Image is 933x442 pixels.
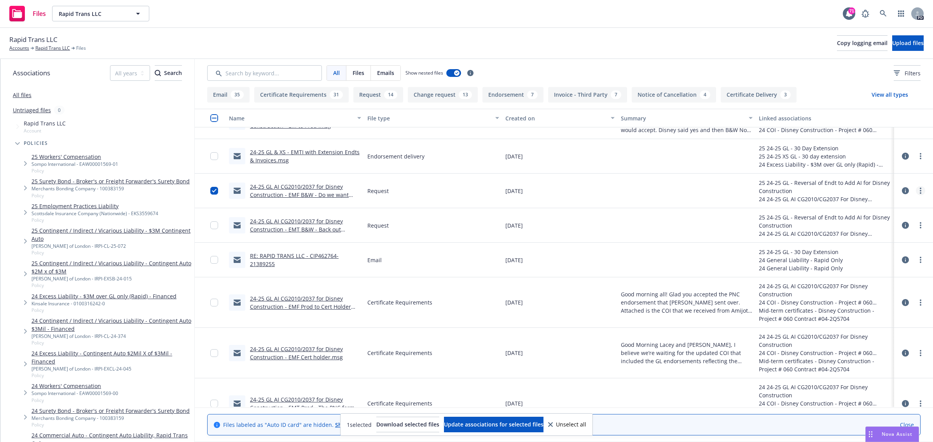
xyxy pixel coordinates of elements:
[31,372,191,379] span: Policy
[858,6,873,21] a: Report a Bug
[210,114,218,122] input: Select all
[31,333,191,339] div: [PERSON_NAME] of London - IRPI-CL-24-374
[31,249,191,256] span: Policy
[207,87,250,103] button: Email
[367,114,491,122] div: File type
[759,230,891,238] div: 24 24-25 GL AI CG2010/CG2037 For Disney Construction
[31,161,118,167] div: Sompo International - EAW00001569-01
[505,399,523,407] span: [DATE]
[759,179,891,195] div: 25 24-25 GL - Reversal of Endt to Add AI for Disney Construction
[13,68,50,78] span: Associations
[916,186,925,195] a: more
[505,349,523,357] span: [DATE]
[31,259,191,275] a: 25 Contingent / Indirect / Vicarious Liability - Contingent Auto $2M x of $3M
[916,399,925,408] a: more
[347,421,372,429] span: 1 selected
[31,339,191,346] span: Policy
[24,141,48,146] span: Policies
[155,66,182,80] div: Search
[505,152,523,160] span: [DATE]
[837,39,888,47] span: Copy logging email
[76,45,86,52] span: Files
[254,87,349,103] button: Certificate Requirements
[31,153,118,161] a: 25 Workers' Compensation
[502,109,617,127] button: Created on
[31,292,176,300] a: 24 Excess Liability - $3M over GL only (Rapid) - Financed
[759,264,843,272] div: 24 General Liability - Rapid Only
[377,69,394,77] span: Emails
[376,417,439,432] button: Download selected files
[893,6,909,21] a: Switch app
[916,221,925,230] a: more
[31,275,191,282] div: [PERSON_NAME] of London - IRPI-EXSB-24-015
[759,399,891,407] div: 24 COI - Disney Construction - Project # 060 Contract #04-2Q5704
[59,10,126,18] span: Rapid Trans LLC
[780,90,791,99] div: 3
[905,69,921,77] span: Filters
[31,382,118,390] a: 24 Workers' Compensation
[24,127,66,134] span: Account
[367,152,425,160] span: Endorsement delivery
[621,341,753,365] span: Good Morning Lacey and [PERSON_NAME], I believe we’re waiting for the updated COI that included t...
[700,90,710,99] div: 4
[759,195,891,203] div: 24 24-25 GL AI CG2010/CG2037 For Disney Construction
[353,69,364,77] span: Files
[759,349,891,357] div: 24 COI - Disney Construction - Project # 060 Contract #04-2Q5704
[756,109,894,127] button: Linked associations
[548,87,627,103] button: Invoice - Third Party
[759,357,891,373] div: Mid-term certificates - Disney Construction - Project # 060 Contract #04-2Q5704
[759,144,891,152] div: 25 24-25 GL - 30 Day Extension
[31,202,158,210] a: 25 Employment Practices Liability
[155,65,182,81] button: SearchSearch
[894,69,921,77] span: Filters
[330,90,343,99] div: 31
[52,6,149,21] button: Rapid Trans LLC
[444,421,543,428] span: Update associations for selected files
[6,3,49,24] a: Files
[548,417,586,432] button: Unselect all
[408,87,478,103] button: Change request
[505,221,523,230] span: [DATE]
[31,282,191,289] span: Policy
[900,421,914,429] a: Close
[848,7,855,14] div: 71
[759,306,891,323] div: Mid-term certificates - Disney Construction - Project # 060 Contract #04-2Q5704
[759,383,891,399] div: 24 24-25 GL AI CG2010/CG2037 For Disney Construction
[210,256,218,264] input: Toggle Row Selected
[611,90,621,99] div: 7
[33,10,46,17] span: Files
[31,317,191,333] a: 24 Contingent / Indirect / Vicarious Liability - Contingent Auto $3Mil - Financed
[892,35,924,51] button: Upload files
[859,87,921,103] button: View all types
[31,390,118,397] div: Sompo International - EAW00001569-00
[759,160,891,169] div: 24 Excess Liability - $3M over GL only (Rapid) - Financed
[31,210,158,217] div: Scottsdale Insurance Company (Nationwide) - EKS3559674
[210,400,218,407] input: Toggle Row Selected
[916,255,925,265] a: more
[31,243,191,249] div: [PERSON_NAME] of London - IRPI-CL-25-072
[367,256,382,264] span: Email
[210,349,218,357] input: Toggle Row Selected
[866,427,875,442] div: Drag to move
[892,39,924,47] span: Upload files
[505,187,523,195] span: [DATE]
[353,87,403,103] button: Request
[250,148,360,164] a: 24-25 GL & XS - EMTI with Extension Endts & Invoices.msg
[35,45,70,52] a: Rapid Trans LLC
[618,109,756,127] button: Summary
[250,295,351,318] a: 24-25 GL AI CG2010/2037 for Disney Construction - EMF Prod to Cert Holder with Cert for Amijot Sh...
[9,45,29,52] a: Accounts
[405,70,443,76] span: Show nested files
[482,87,543,103] button: Endorsement
[865,426,919,442] button: Nova Assist
[916,348,925,358] a: more
[894,65,921,81] button: Filters
[621,114,744,122] div: Summary
[721,87,797,103] button: Certificate Delivery
[759,332,891,349] div: 24 24-25 GL AI CG2010/CG2037 For Disney Construction
[210,152,218,160] input: Toggle Row Selected
[31,226,191,243] a: 25 Contingent / Indirect / Vicarious Liability - $3M Contingent Auto
[367,298,432,306] span: Certificate Requirements
[882,431,912,437] span: Nova Assist
[527,90,538,99] div: 7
